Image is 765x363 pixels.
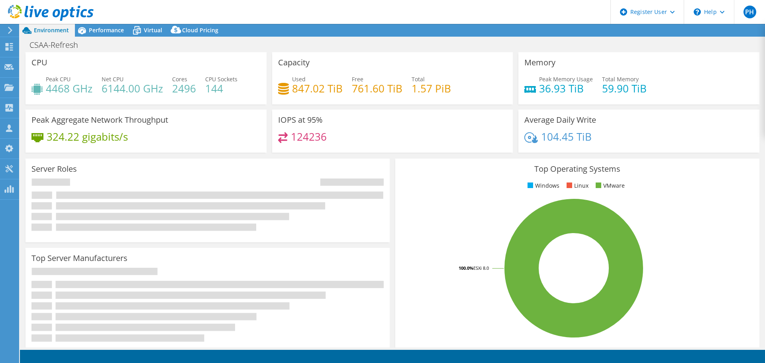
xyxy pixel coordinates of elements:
li: Linux [565,181,588,190]
li: VMware [594,181,625,190]
span: Environment [34,26,69,34]
span: Net CPU [102,75,124,83]
span: Peak Memory Usage [539,75,593,83]
tspan: 100.0% [459,265,473,271]
tspan: ESXi 8.0 [473,265,489,271]
span: Cloud Pricing [182,26,218,34]
span: Cores [172,75,187,83]
h4: 36.93 TiB [539,84,593,93]
h4: 847.02 TiB [292,84,343,93]
h4: 1.57 PiB [412,84,451,93]
span: PH [743,6,756,18]
span: Free [352,75,363,83]
h3: Memory [524,58,555,67]
h3: Capacity [278,58,310,67]
h4: 324.22 gigabits/s [47,132,128,141]
h3: Top Operating Systems [401,165,753,173]
svg: \n [694,8,701,16]
h3: CPU [31,58,47,67]
span: Performance [89,26,124,34]
h3: Server Roles [31,165,77,173]
span: Peak CPU [46,75,71,83]
h3: IOPS at 95% [278,116,323,124]
h4: 59.90 TiB [602,84,647,93]
h3: Top Server Manufacturers [31,254,127,263]
li: Windows [526,181,559,190]
h4: 6144.00 GHz [102,84,163,93]
span: Total [412,75,425,83]
h4: 761.60 TiB [352,84,402,93]
h4: 104.45 TiB [541,132,592,141]
span: Virtual [144,26,162,34]
span: Used [292,75,306,83]
h4: 4468 GHz [46,84,92,93]
span: Total Memory [602,75,639,83]
h3: Average Daily Write [524,116,596,124]
h1: CSAA-Refresh [26,41,90,49]
h4: 144 [205,84,237,93]
span: CPU Sockets [205,75,237,83]
h4: 2496 [172,84,196,93]
h3: Peak Aggregate Network Throughput [31,116,168,124]
h4: 124236 [291,132,327,141]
